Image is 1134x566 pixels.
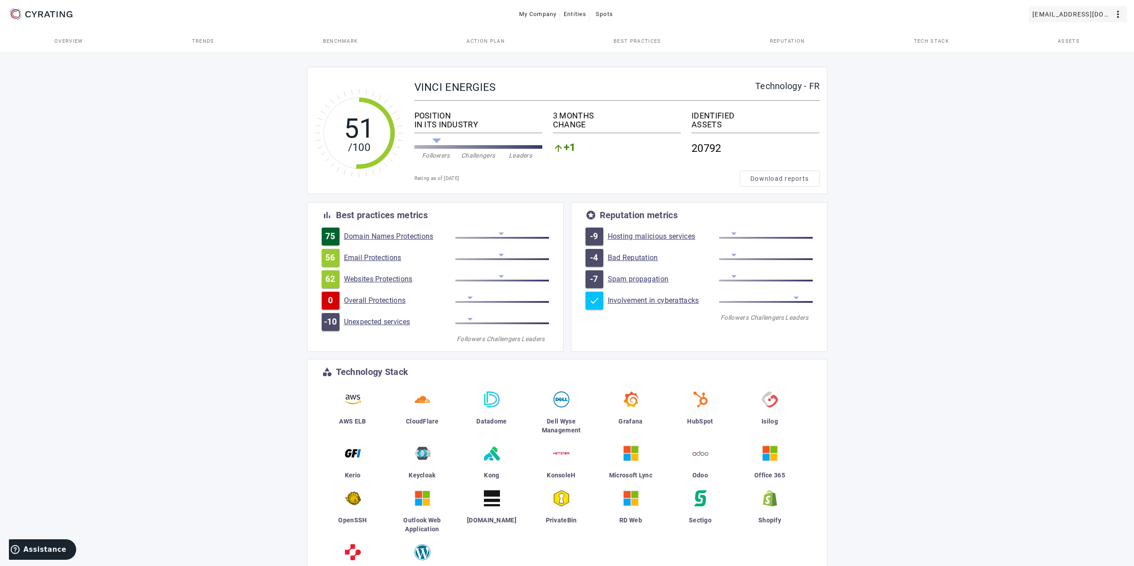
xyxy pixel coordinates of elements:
[54,39,83,44] span: Overview
[414,81,756,93] div: VINCI ENERGIES
[553,143,564,154] mat-icon: arrow_upward
[719,313,750,322] div: Followers
[669,487,732,541] a: Sectigo
[530,388,593,442] a: Dell Wyse Management
[739,442,801,487] a: Office 365
[1029,6,1127,22] button: [EMAIL_ADDRESS][DOMAIN_NAME]
[608,253,719,262] a: Bad Reputation
[590,253,598,262] span: -4
[692,120,819,129] div: ASSETS
[546,517,577,524] span: PrivateBin
[325,253,336,262] span: 56
[608,275,719,284] a: Spam propagation
[750,174,809,183] span: Download reports
[348,141,370,154] tspan: /100
[516,6,561,22] button: My Company
[487,334,518,343] div: Challengers
[461,388,523,442] a: Datadome
[560,6,590,22] button: Entities
[192,39,214,44] span: Trends
[589,295,600,306] mat-icon: check
[345,472,361,479] span: Kerio
[409,472,435,479] span: Keycloak
[403,517,441,533] span: Outlook Web Application
[619,517,642,524] span: RD Web
[344,318,455,326] a: Unexpected services
[530,442,593,487] a: KonsoleH
[564,143,576,154] span: +1
[414,120,542,129] div: IN ITS INDUSTRY
[324,318,337,326] span: -10
[692,472,708,479] span: Odoo
[669,442,732,487] a: Odoo
[467,39,505,44] span: Action Plan
[600,388,662,442] a: Grafana
[391,388,454,442] a: CloudFlare
[669,388,732,442] a: HubSpot
[914,39,949,44] span: Tech Stack
[322,366,332,377] mat-icon: category
[328,296,333,305] span: 0
[614,39,661,44] span: Best practices
[339,418,366,425] span: AWS ELB
[336,211,428,220] div: Best practices metrics
[530,487,593,541] a: PrivateBin
[336,367,409,376] div: Technology Stack
[564,7,586,21] span: Entities
[689,517,712,524] span: Sectigo
[739,487,801,541] a: Shopify
[457,151,499,160] div: Challengers
[322,487,384,541] a: OpenSSH
[553,120,681,129] div: CHANGE
[518,334,549,343] div: Leaders
[600,487,662,541] a: RD Web
[323,39,358,44] span: Benchmark
[414,111,542,120] div: POSITION
[322,388,384,442] a: AWS ELB
[547,472,575,479] span: KonsoleH
[740,171,820,187] button: Download reports
[608,296,719,305] a: Involvement in cyberattacks
[600,442,662,487] a: Microsoft Lync
[618,418,643,425] span: Grafana
[406,418,438,425] span: CloudFlare
[553,111,681,120] div: 3 MONTHS
[338,517,367,524] span: OpenSSH
[770,39,805,44] span: Reputation
[415,151,457,160] div: Followers
[609,472,652,479] span: Microsoft Lync
[344,232,455,241] a: Domain Names Protections
[761,418,778,425] span: Isilog
[344,113,374,144] tspan: 51
[692,137,819,160] div: 20792
[519,7,557,21] span: My Company
[9,539,76,562] iframe: Ouvre un widget dans lequel vous pouvez trouver plus d’informations
[455,334,487,343] div: Followers
[754,472,785,479] span: Office 365
[608,232,719,241] a: Hosting malicious services
[758,517,781,524] span: Shopify
[325,275,336,284] span: 62
[590,6,618,22] button: Spots
[782,313,813,322] div: Leaders
[467,517,516,524] span: [DOMAIN_NAME]
[344,296,455,305] a: Overall Protections
[692,111,819,120] div: IDENTIFIED
[391,442,454,487] a: Keycloak
[755,81,820,90] div: Technology - FR
[600,211,678,220] div: Reputation metrics
[1058,39,1080,44] span: Assets
[344,253,455,262] a: Email Protections
[687,418,713,425] span: HubSpot
[1032,7,1113,21] span: [EMAIL_ADDRESS][DOMAIN_NAME]
[590,275,598,284] span: -7
[499,151,542,160] div: Leaders
[739,388,801,442] a: Isilog
[461,442,523,487] a: Kong
[344,275,455,284] a: Websites Protections
[542,418,581,434] span: Dell Wyse Management
[585,210,596,220] mat-icon: stars
[322,210,332,220] mat-icon: bar_chart
[325,232,336,241] span: 75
